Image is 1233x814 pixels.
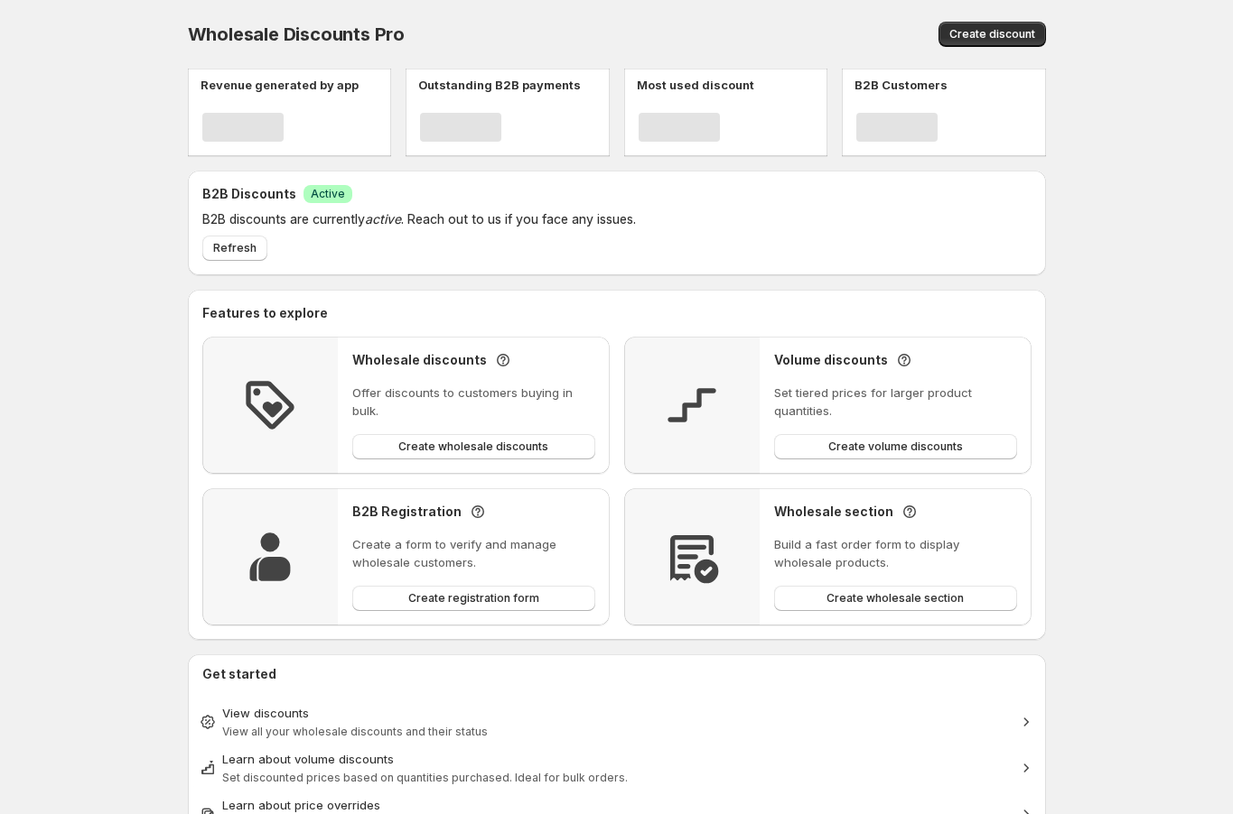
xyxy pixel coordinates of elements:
h2: B2B Discounts [202,185,296,203]
span: Wholesale Discounts Pro [188,23,405,45]
span: Create wholesale discounts [398,439,548,454]
p: B2B Customers [855,76,948,94]
button: Refresh [202,236,267,261]
p: Most used discount [637,76,754,94]
p: Set tiered prices for larger product quantities. [774,384,1017,420]
button: Create wholesale discounts [352,434,595,459]
span: Active [311,187,345,201]
span: Create wholesale section [827,591,964,606]
button: Create registration form [352,586,595,611]
img: Feature Icon [663,528,721,586]
h3: Volume discounts [774,351,888,369]
div: View discounts [222,704,1012,722]
img: Feature Icon [241,528,299,586]
div: Learn about volume discounts [222,750,1012,768]
button: Create volume discounts [774,434,1017,459]
span: View all your wholesale discounts and their status [222,725,488,738]
span: Set discounted prices based on quantities purchased. Ideal for bulk orders. [222,771,628,784]
h2: Features to explore [202,304,1032,322]
button: Create wholesale section [774,586,1017,611]
span: Create registration form [408,591,539,606]
button: Create discount [939,22,1046,47]
img: Feature Icon [663,376,721,434]
p: Create a form to verify and manage wholesale customers. [352,535,595,571]
img: Feature Icon [241,376,299,434]
span: Create discount [949,27,1035,42]
h2: Get started [202,665,1032,683]
h3: Wholesale section [774,503,893,521]
p: Offer discounts to customers buying in bulk. [352,384,595,420]
p: Outstanding B2B payments [418,76,581,94]
em: active [365,211,401,227]
p: B2B discounts are currently . Reach out to us if you face any issues. [202,210,923,228]
span: Create volume discounts [828,439,963,454]
p: Build a fast order form to display wholesale products. [774,535,1017,571]
p: Revenue generated by app [201,76,359,94]
span: Refresh [213,241,257,255]
h3: Wholesale discounts [352,351,487,369]
div: Learn about price overrides [222,796,1012,814]
h3: B2B Registration [352,503,462,521]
